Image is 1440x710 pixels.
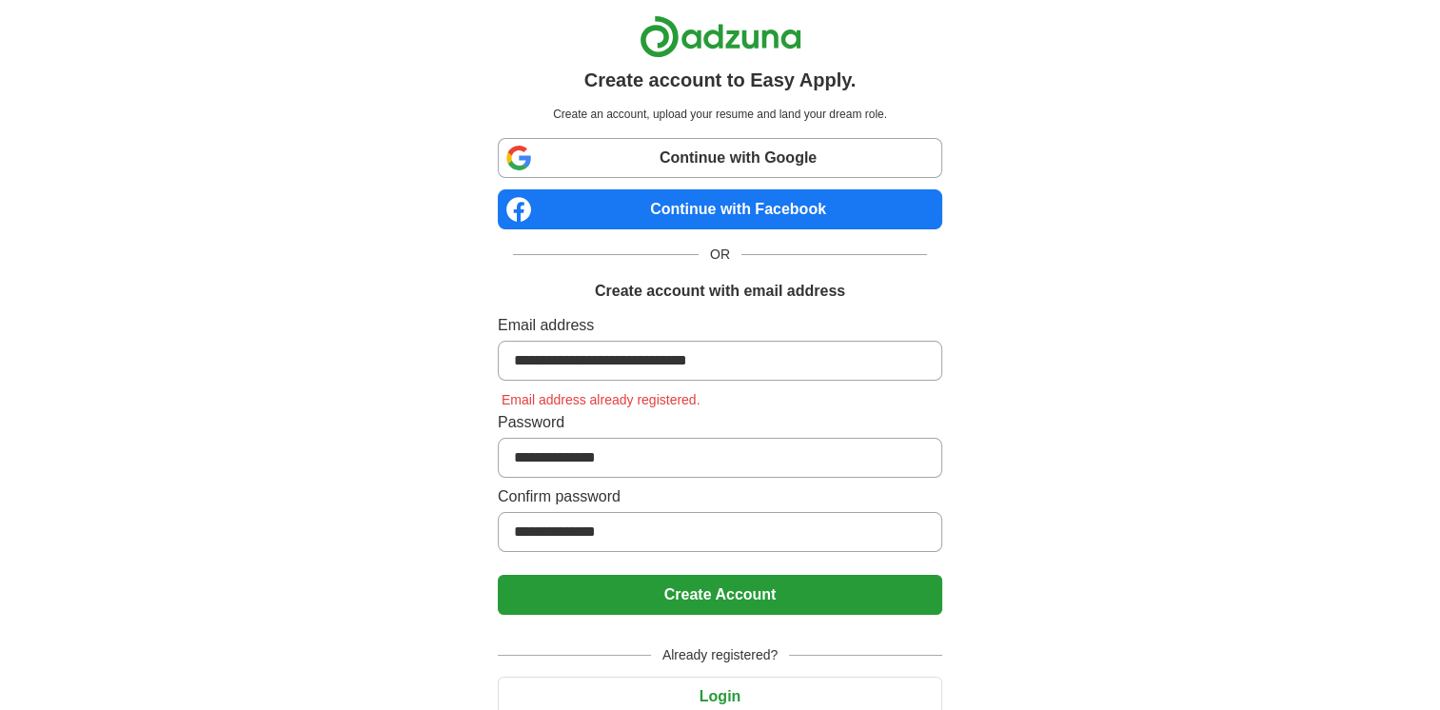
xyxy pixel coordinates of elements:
img: Adzuna logo [640,15,801,58]
span: Email address already registered. [498,392,704,407]
h1: Create account with email address [595,280,845,303]
label: Email address [498,314,942,337]
button: Create Account [498,575,942,615]
label: Password [498,411,942,434]
a: Continue with Facebook [498,189,942,229]
span: Already registered? [651,645,789,665]
label: Confirm password [498,485,942,508]
a: Continue with Google [498,138,942,178]
p: Create an account, upload your resume and land your dream role. [502,106,938,123]
h1: Create account to Easy Apply. [584,66,857,94]
a: Login [498,688,942,704]
span: OR [699,245,741,265]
